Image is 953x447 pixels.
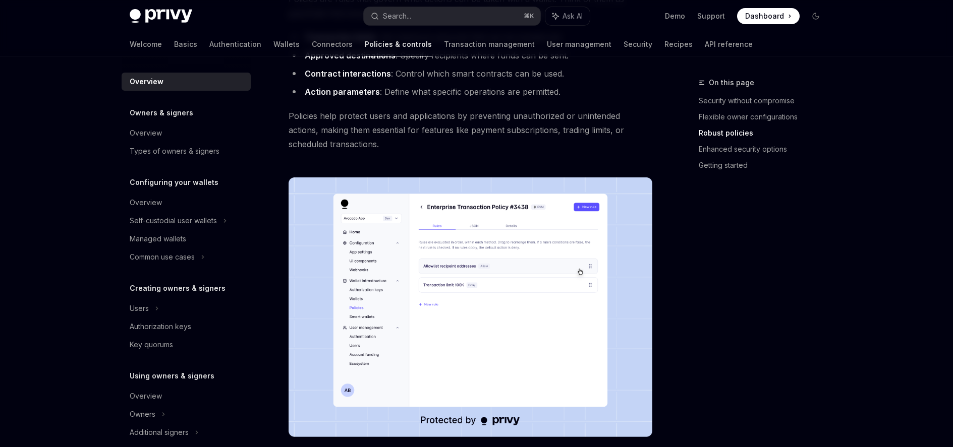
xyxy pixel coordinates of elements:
[699,93,832,109] a: Security without compromise
[130,127,162,139] div: Overview
[737,8,800,24] a: Dashboard
[130,282,226,294] h5: Creating owners & signers
[122,387,251,405] a: Overview
[130,32,162,56] a: Welcome
[130,390,162,402] div: Overview
[664,32,693,56] a: Recipes
[122,124,251,142] a: Overview
[699,141,832,157] a: Enhanced security options
[130,302,149,314] div: Users
[665,11,685,21] a: Demo
[524,12,534,20] span: ⌘ K
[130,76,163,88] div: Overview
[545,7,590,25] button: Ask AI
[130,197,162,209] div: Overview
[563,11,583,21] span: Ask AI
[697,11,725,21] a: Support
[130,251,195,263] div: Common use cases
[312,32,353,56] a: Connectors
[289,109,652,151] span: Policies help protect users and applications by preventing unauthorized or unintended actions, ma...
[130,9,192,23] img: dark logo
[130,370,214,382] h5: Using owners & signers
[130,107,193,119] h5: Owners & signers
[383,10,411,22] div: Search...
[699,157,832,173] a: Getting started
[122,317,251,336] a: Authorization keys
[699,125,832,141] a: Robust policies
[705,32,753,56] a: API reference
[624,32,652,56] a: Security
[130,339,173,351] div: Key quorums
[130,321,191,333] div: Authorization keys
[130,426,189,438] div: Additional signers
[174,32,197,56] a: Basics
[289,177,652,437] img: images/Policies.png
[289,67,652,81] li: : Control which smart contracts can be used.
[130,176,218,188] h5: Configuring your wallets
[305,69,391,79] strong: Contract interactions
[130,145,219,157] div: Types of owners & signers
[122,73,251,91] a: Overview
[305,87,380,97] strong: Action parameters
[209,32,261,56] a: Authentication
[122,194,251,212] a: Overview
[709,77,754,89] span: On this page
[745,11,784,21] span: Dashboard
[289,85,652,99] li: : Define what specific operations are permitted.
[808,8,824,24] button: Toggle dark mode
[130,215,217,227] div: Self-custodial user wallets
[444,32,535,56] a: Transaction management
[130,408,155,420] div: Owners
[122,336,251,354] a: Key quorums
[699,109,832,125] a: Flexible owner configurations
[364,7,540,25] button: Search...⌘K
[122,230,251,248] a: Managed wallets
[547,32,611,56] a: User management
[122,142,251,160] a: Types of owners & signers
[273,32,300,56] a: Wallets
[365,32,432,56] a: Policies & controls
[130,233,186,245] div: Managed wallets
